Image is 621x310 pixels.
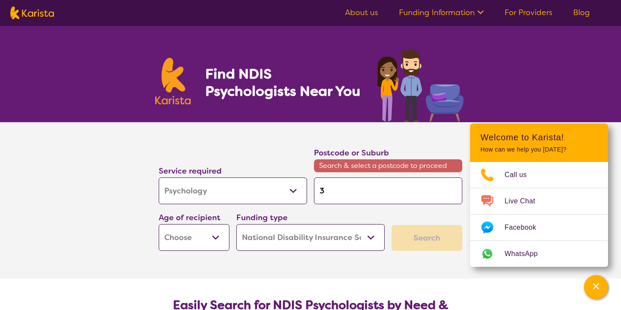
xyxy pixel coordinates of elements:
p: How can we help you [DATE]? [480,146,598,153]
h2: Welcome to Karista! [480,132,598,142]
span: Live Chat [505,195,546,208]
h1: Find NDIS Psychologists Near You [205,65,365,100]
a: Funding Information [399,7,484,18]
span: WhatsApp [505,247,548,260]
div: Channel Menu [470,123,608,267]
button: Channel Menu [584,275,608,299]
label: Service required [159,166,222,176]
span: Call us [505,168,537,181]
a: Web link opens in a new tab. [470,241,608,267]
a: About us [345,7,378,18]
img: Karista logo [155,58,191,104]
label: Funding type [236,212,288,223]
label: Age of recipient [159,212,220,223]
span: Facebook [505,221,546,234]
label: Postcode or Suburb [314,148,389,158]
ul: Choose channel [470,162,608,267]
img: Karista logo [10,6,54,19]
a: Blog [573,7,590,18]
img: psychology [374,47,466,122]
a: For Providers [505,7,552,18]
input: Type [314,177,462,204]
span: Search & select a postcode to proceed [314,159,462,172]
